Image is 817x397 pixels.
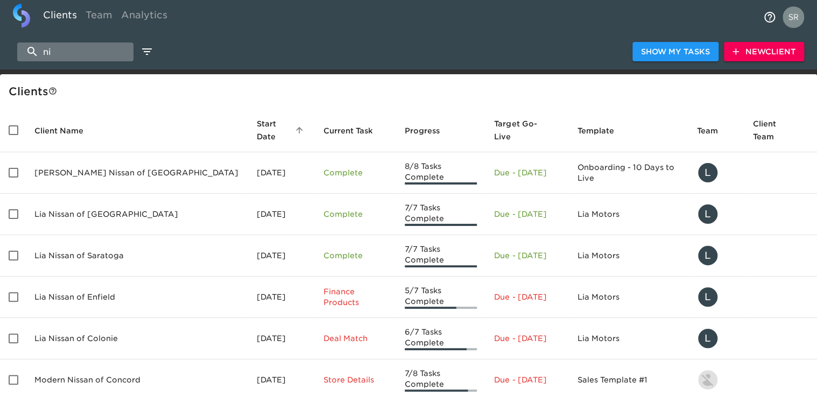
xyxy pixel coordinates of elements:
span: This is the next Task in this Hub that should be completed [323,124,373,137]
p: Complete [323,250,387,261]
span: New Client [733,45,795,59]
span: Template [577,124,628,137]
span: Client Team [753,117,808,143]
p: Finance Products [323,286,387,308]
p: Due - [DATE] [494,333,560,344]
td: 5/7 Tasks Complete [396,277,486,318]
button: notifications [757,4,783,30]
span: Team [697,124,732,137]
button: NewClient [724,42,804,62]
td: Lia Nissan of Saratoga [26,235,248,277]
td: 7/7 Tasks Complete [396,194,486,235]
td: [DATE] [248,277,315,318]
div: Client s [9,83,813,100]
div: lauren.seimas@roadster.com [697,286,736,308]
td: Lia Motors [569,194,688,235]
p: Complete [323,167,387,178]
td: Onboarding - 10 Days to Live [569,152,688,194]
a: Analytics [117,4,172,30]
a: Clients [39,4,81,30]
div: lauren.seimas@roadster.com [697,162,736,183]
p: Due - [DATE] [494,209,560,219]
p: Due - [DATE] [494,292,560,302]
td: 8/8 Tasks Complete [396,152,486,194]
svg: This is a list of all of your clients and clients shared with you [48,87,57,95]
td: Lia Nissan of [GEOGRAPHIC_DATA] [26,194,248,235]
button: edit [138,42,156,61]
td: Lia Motors [569,277,688,318]
td: Lia Motors [569,235,688,277]
span: Target Go-Live [494,117,560,143]
p: Complete [323,209,387,219]
td: [DATE] [248,152,315,194]
span: Current Task [323,124,387,137]
p: Deal Match [323,333,387,344]
input: search [17,42,133,61]
p: Due - [DATE] [494,167,560,178]
div: L [697,328,719,349]
span: Client Name [34,124,97,137]
div: lauren.seimas@roadster.com [697,328,736,349]
p: Due - [DATE] [494,374,560,385]
img: Profile [783,6,804,28]
td: [PERSON_NAME] Nissan of [GEOGRAPHIC_DATA] [26,152,248,194]
div: L [697,245,719,266]
span: Progress [405,124,454,137]
p: Due - [DATE] [494,250,560,261]
span: Show My Tasks [641,45,710,59]
span: Start Date [256,117,306,143]
td: [DATE] [248,235,315,277]
div: lowell@roadster.com [697,369,736,391]
td: 7/7 Tasks Complete [396,235,486,277]
div: L [697,286,719,308]
td: Lia Motors [569,318,688,359]
button: Show My Tasks [632,42,719,62]
div: L [697,162,719,183]
td: [DATE] [248,194,315,235]
td: 6/7 Tasks Complete [396,318,486,359]
span: Calculated based on the start date and the duration of all Tasks contained in this Hub. [494,117,546,143]
td: Lia Nissan of Colonie [26,318,248,359]
td: [DATE] [248,318,315,359]
a: Team [81,4,117,30]
img: logo [13,4,30,27]
p: Store Details [323,374,387,385]
div: L [697,203,719,225]
td: Lia Nissan of Enfield [26,277,248,318]
img: lowell@roadster.com [698,370,717,389]
div: lauren.seimas@roadster.com [697,203,736,225]
div: lauren.seimas@roadster.com [697,245,736,266]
